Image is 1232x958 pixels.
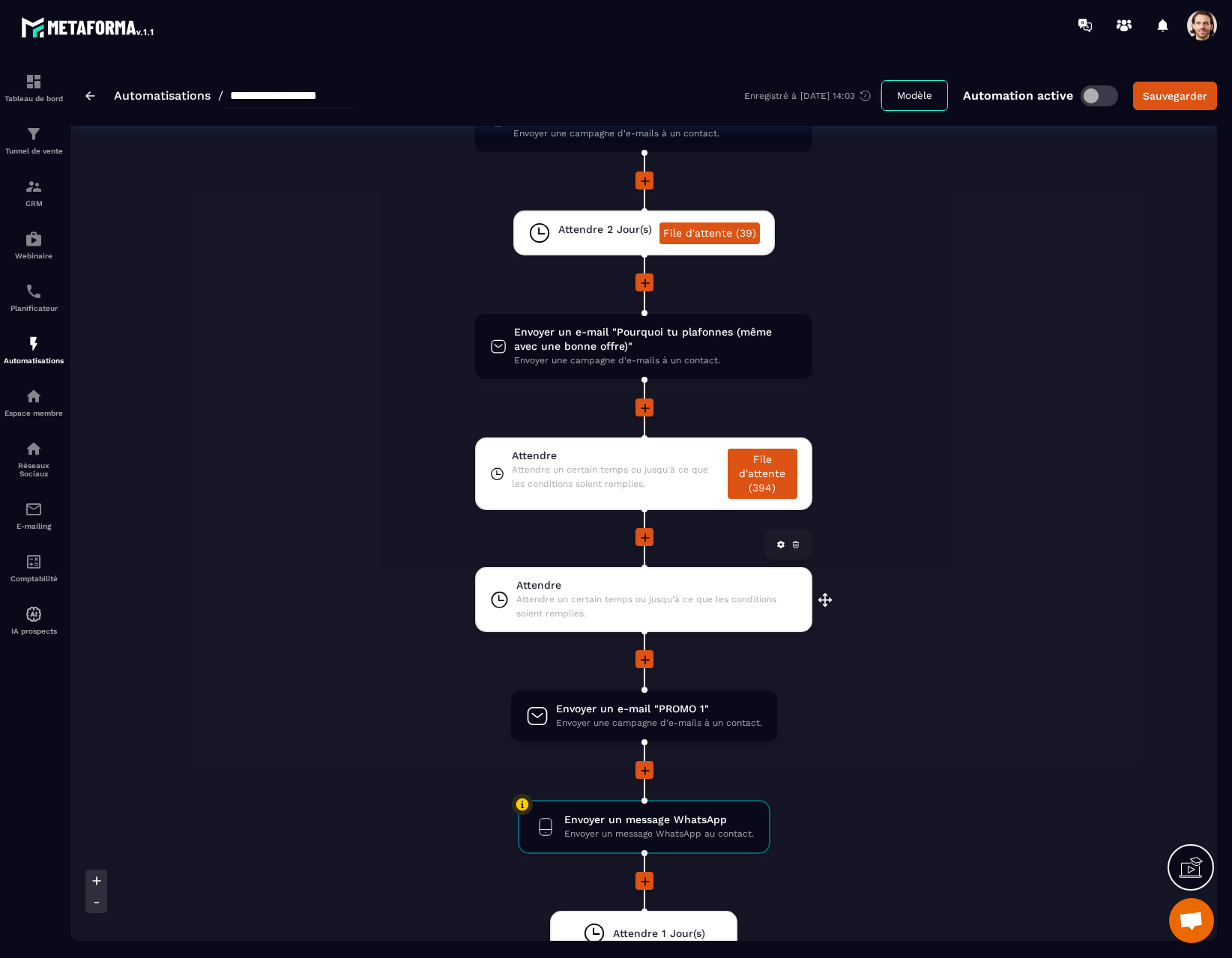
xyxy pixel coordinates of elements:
[4,219,64,271] a: automationsautomationsWebinaire
[25,125,43,143] img: formation
[1143,88,1207,103] div: Sauvegarder
[613,927,705,941] span: Attendre 1 Jour(s)
[512,463,720,491] span: Attendre un certain temps ou jusqu'à ce que les conditions soient remplies.
[564,813,754,827] span: Envoyer un message WhatsApp
[25,553,43,571] img: accountant
[4,271,64,324] a: schedulerschedulerPlanificateur
[881,80,948,111] button: Modèle
[25,440,43,458] img: social-network
[25,282,43,300] img: scheduler
[21,13,156,40] img: logo
[659,222,760,244] a: File d'attente (39)
[963,88,1073,103] p: Automation active
[4,575,64,583] p: Comptabilité
[25,178,43,195] img: formation
[514,354,797,368] span: Envoyer une campagne d'e-mails à un contact.
[512,449,720,463] span: Attendre
[556,702,762,716] span: Envoyer un e-mail "PROMO 1"
[25,73,43,91] img: formation
[4,489,64,542] a: emailemailE-mailing
[4,61,64,114] a: formationformationTableau de bord
[85,91,95,100] img: arrow
[4,94,64,103] p: Tableau de bord
[800,91,855,101] p: [DATE] 14:03
[4,252,64,260] p: Webinaire
[4,376,64,428] a: automationsautomationsEspace membre
[25,335,43,353] img: automations
[4,147,64,155] p: Tunnel de vente
[4,324,64,376] a: automationsautomationsAutomatisations
[4,114,64,166] a: formationformationTunnel de vente
[25,605,43,623] img: automations
[744,89,881,103] div: Enregistré à
[516,592,797,621] span: Attendre un certain temps ou jusqu'à ce que les conditions soient remplies.
[4,522,64,530] p: E-mailing
[728,449,797,499] a: File d'attente (394)
[25,230,43,248] img: automations
[25,500,43,518] img: email
[516,578,797,592] span: Attendre
[4,409,64,417] p: Espace membre
[1169,898,1214,943] a: Open chat
[114,88,211,103] a: Automatisations
[218,88,223,103] span: /
[1133,82,1217,110] button: Sauvegarder
[4,357,64,365] p: Automatisations
[25,387,43,405] img: automations
[564,827,754,841] span: Envoyer un message WhatsApp au contact.
[4,627,64,635] p: IA prospects
[513,127,797,141] span: Envoyer une campagne d'e-mails à un contact.
[4,428,64,489] a: social-networksocial-networkRéseaux Sociaux
[4,199,64,207] p: CRM
[556,716,762,730] span: Envoyer une campagne d'e-mails à un contact.
[4,461,64,478] p: Réseaux Sociaux
[4,542,64,594] a: accountantaccountantComptabilité
[514,325,797,354] span: Envoyer un e-mail "Pourquoi tu plafonnes (même avec une bonne offre)"
[4,304,64,312] p: Planificateur
[4,166,64,219] a: formationformationCRM
[558,222,652,237] span: Attendre 2 Jour(s)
